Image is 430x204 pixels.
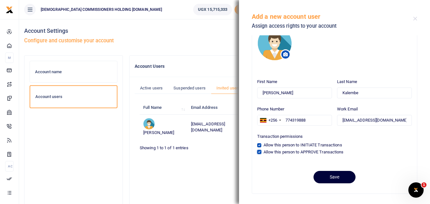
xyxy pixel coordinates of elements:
button: Save [314,171,356,183]
a: Active users [135,82,168,94]
li: Toup your wallet [235,4,266,15]
li: Wallet ballance [191,4,235,15]
span: 1 [421,182,426,187]
input: Last Name [337,88,412,98]
h5: Add a new account user [252,13,413,20]
th: Full Name: activate to sort column ascending [140,101,187,115]
h4: Account Settings [24,27,425,34]
input: Enter phone number [257,115,332,126]
a: Account name [30,61,117,83]
label: First Name [257,79,277,85]
li: Ac [5,161,14,172]
a: Account users [30,85,117,108]
div: +256 [268,117,277,123]
button: Close [413,17,417,21]
th: Email Address: activate to sort column ascending [187,101,248,115]
h5: Configure and customise your account [24,38,425,44]
h5: Assign access rights to your account [252,23,413,29]
h6: Account name [35,69,112,74]
a: Add money [235,7,266,11]
a: Suspended users [168,82,211,94]
label: Last Name [337,79,357,85]
iframe: Intercom live chat [408,182,424,198]
h4: Account Users [135,63,371,70]
td: [EMAIL_ADDRESS][DOMAIN_NAME] [187,115,248,139]
a: UGX 15,715,333 [193,4,232,15]
a: Invited users [211,82,245,94]
a: logo-small logo-large logo-large [6,7,13,12]
label: Transaction permissions [257,133,303,140]
span: [DEMOGRAPHIC_DATA] COMMISSIONERS HOLDING [DOMAIN_NAME] [38,7,165,12]
div: Uganda: +256 [257,115,283,125]
span: Add money [235,4,266,15]
input: Enter work email [337,115,412,126]
h6: Account users [35,94,112,99]
span: UGX 15,715,333 [198,6,227,13]
td: [PERSON_NAME] [140,115,187,139]
li: M [5,53,14,63]
label: Phone Number [257,106,284,112]
label: Allow this person to INITIATE Transactions [264,142,342,148]
img: logo-small [6,6,13,14]
label: Work Email [337,106,358,112]
div: Showing 1 to 1 of 1 entries [140,141,252,151]
input: First Name [257,88,332,98]
label: Allow this person to APPROVE Transactions [264,149,344,155]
